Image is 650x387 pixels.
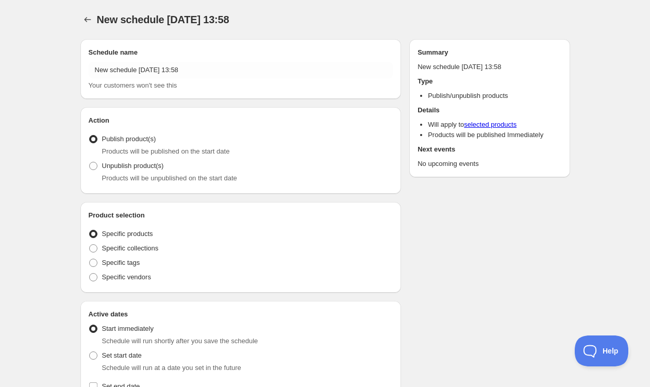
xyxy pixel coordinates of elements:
span: Set start date [102,351,142,359]
span: Schedule will run shortly after you save the schedule [102,337,258,345]
span: Publish product(s) [102,135,156,143]
h2: Summary [418,47,561,58]
span: Products will be unpublished on the start date [102,174,237,182]
button: Schedules [80,12,95,27]
span: Specific vendors [102,273,151,281]
span: Specific products [102,230,153,238]
h2: Product selection [89,210,393,221]
span: Schedule will run at a date you set in the future [102,364,241,372]
li: Products will be published Immediately [428,130,561,140]
p: No upcoming events [418,159,561,169]
p: New schedule [DATE] 13:58 [418,62,561,72]
span: Specific tags [102,259,140,266]
span: Your customers won't see this [89,81,177,89]
h2: Type [418,76,561,87]
h2: Schedule name [89,47,393,58]
li: Publish/unpublish products [428,91,561,101]
h2: Details [418,105,561,115]
span: Specific collections [102,244,159,252]
li: Will apply to [428,120,561,130]
a: selected products [464,121,516,128]
span: Products will be published on the start date [102,147,230,155]
span: New schedule [DATE] 13:58 [97,14,229,25]
h2: Next events [418,144,561,155]
h2: Active dates [89,309,393,319]
h2: Action [89,115,393,126]
iframe: Toggle Customer Support [575,335,629,366]
span: Unpublish product(s) [102,162,164,170]
span: Start immediately [102,325,154,332]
